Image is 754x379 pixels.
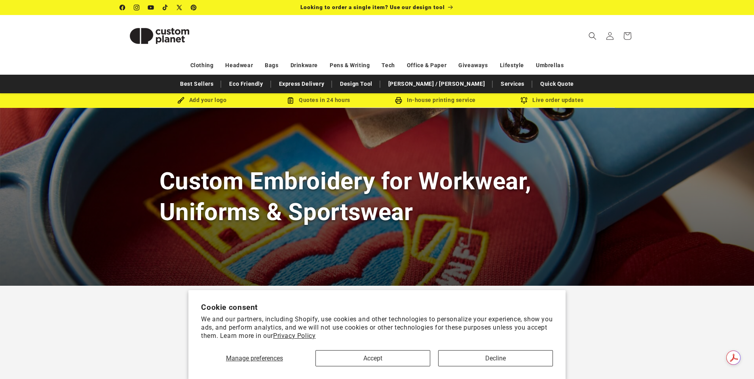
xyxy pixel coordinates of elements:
[226,354,283,362] span: Manage preferences
[291,58,318,72] a: Drinkware
[201,303,553,312] h2: Cookie consent
[300,4,445,10] span: Looking to order a single item? Use our design tool
[260,95,377,105] div: Quotes in 24 hours
[407,58,446,72] a: Office & Paper
[536,58,564,72] a: Umbrellas
[458,58,488,72] a: Giveaways
[190,58,214,72] a: Clothing
[438,350,553,366] button: Decline
[377,95,494,105] div: In-house printing service
[494,95,611,105] div: Live order updates
[225,77,267,91] a: Eco Friendly
[584,27,601,45] summary: Search
[536,77,578,91] a: Quick Quote
[225,58,253,72] a: Headwear
[497,77,528,91] a: Services
[330,58,370,72] a: Pens & Writing
[315,350,430,366] button: Accept
[201,315,553,340] p: We and our partners, including Shopify, use cookies and other technologies to personalize your ex...
[382,58,395,72] a: Tech
[395,97,402,104] img: In-house printing
[201,350,308,366] button: Manage preferences
[144,95,260,105] div: Add your logo
[177,97,184,104] img: Brush Icon
[120,18,199,54] img: Custom Planet
[275,77,329,91] a: Express Delivery
[287,97,294,104] img: Order Updates Icon
[273,332,315,339] a: Privacy Policy
[160,166,595,227] h1: Custom Embroidery for Workwear, Uniforms & Sportswear
[384,77,489,91] a: [PERSON_NAME] / [PERSON_NAME]
[117,15,202,57] a: Custom Planet
[336,77,376,91] a: Design Tool
[520,97,528,104] img: Order updates
[500,58,524,72] a: Lifestyle
[176,77,217,91] a: Best Sellers
[265,58,278,72] a: Bags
